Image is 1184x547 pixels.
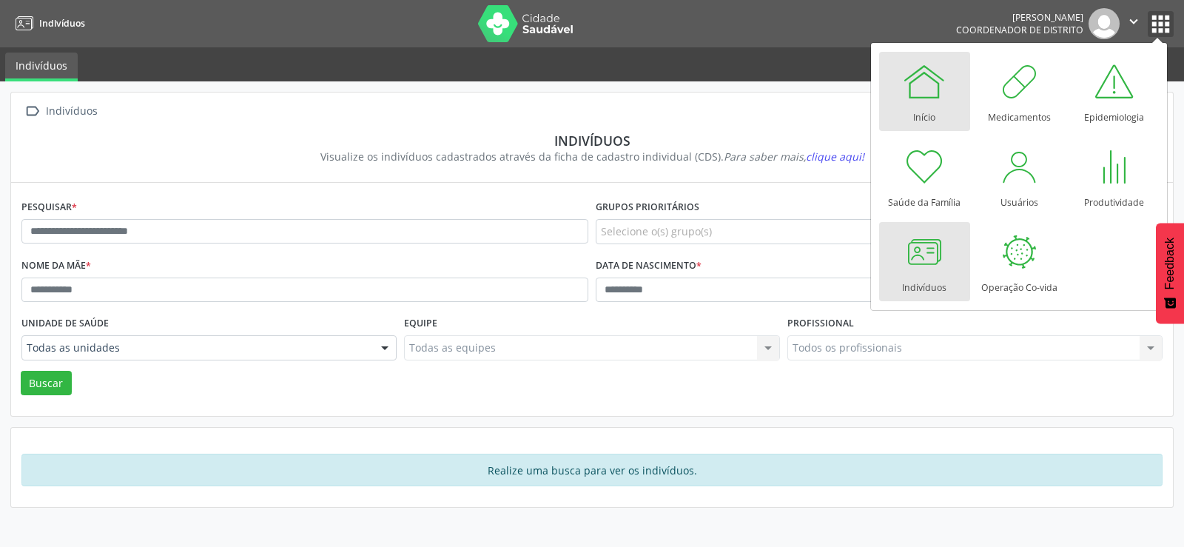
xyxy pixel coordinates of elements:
i:  [1126,13,1142,30]
label: Profissional [787,312,854,335]
a: Indivíduos [10,11,85,36]
i:  [21,101,43,122]
a: Indivíduos [5,53,78,81]
a: Início [879,52,970,131]
a: Indivíduos [879,222,970,301]
span: Coordenador de Distrito [956,24,1083,36]
div: Indivíduos [43,101,100,122]
span: Selecione o(s) grupo(s) [601,224,712,239]
i: Para saber mais, [724,150,864,164]
div: Visualize os indivíduos cadastrados através da ficha de cadastro individual (CDS). [32,149,1152,164]
a: Usuários [974,137,1065,216]
label: Equipe [404,312,437,335]
label: Pesquisar [21,196,77,219]
button: Buscar [21,371,72,396]
div: [PERSON_NAME] [956,11,1083,24]
span: clique aqui! [806,150,864,164]
span: Feedback [1163,238,1177,289]
span: Indivíduos [39,17,85,30]
span: Todas as unidades [27,340,366,355]
a: Medicamentos [974,52,1065,131]
div: Realize uma busca para ver os indivíduos. [21,454,1163,486]
a: Saúde da Família [879,137,970,216]
div: Indivíduos [32,132,1152,149]
label: Unidade de saúde [21,312,109,335]
a:  Indivíduos [21,101,100,122]
a: Produtividade [1069,137,1160,216]
label: Data de nascimento [596,255,702,278]
a: Operação Co-vida [974,222,1065,301]
label: Grupos prioritários [596,196,699,219]
label: Nome da mãe [21,255,91,278]
a: Epidemiologia [1069,52,1160,131]
button: Feedback - Mostrar pesquisa [1156,223,1184,323]
button:  [1120,8,1148,39]
button: apps [1148,11,1174,37]
img: img [1089,8,1120,39]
